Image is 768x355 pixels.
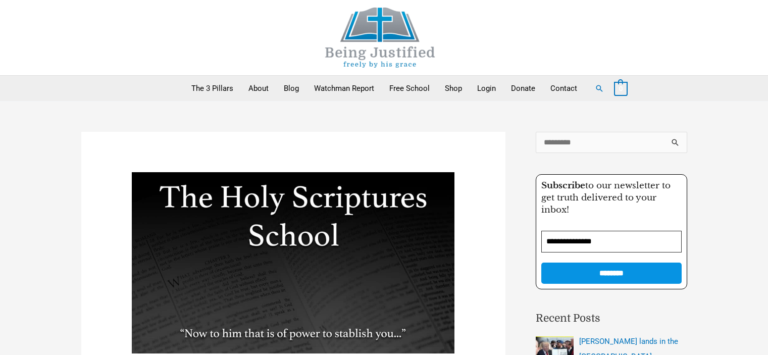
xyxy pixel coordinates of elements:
[619,85,623,92] span: 0
[614,84,628,93] a: View Shopping Cart, empty
[184,76,241,101] a: The 3 Pillars
[304,8,456,68] img: Being Justified
[241,76,276,101] a: About
[184,76,585,101] nav: Primary Site Navigation
[541,180,585,191] strong: Subscribe
[382,76,437,101] a: Free School
[536,311,687,327] h2: Recent Posts
[306,76,382,101] a: Watchman Report
[470,76,503,101] a: Login
[543,76,585,101] a: Contact
[541,231,682,252] input: Email Address *
[541,180,671,215] span: to our newsletter to get truth delivered to your inbox!
[595,84,604,93] a: Search button
[503,76,543,101] a: Donate
[437,76,470,101] a: Shop
[276,76,306,101] a: Blog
